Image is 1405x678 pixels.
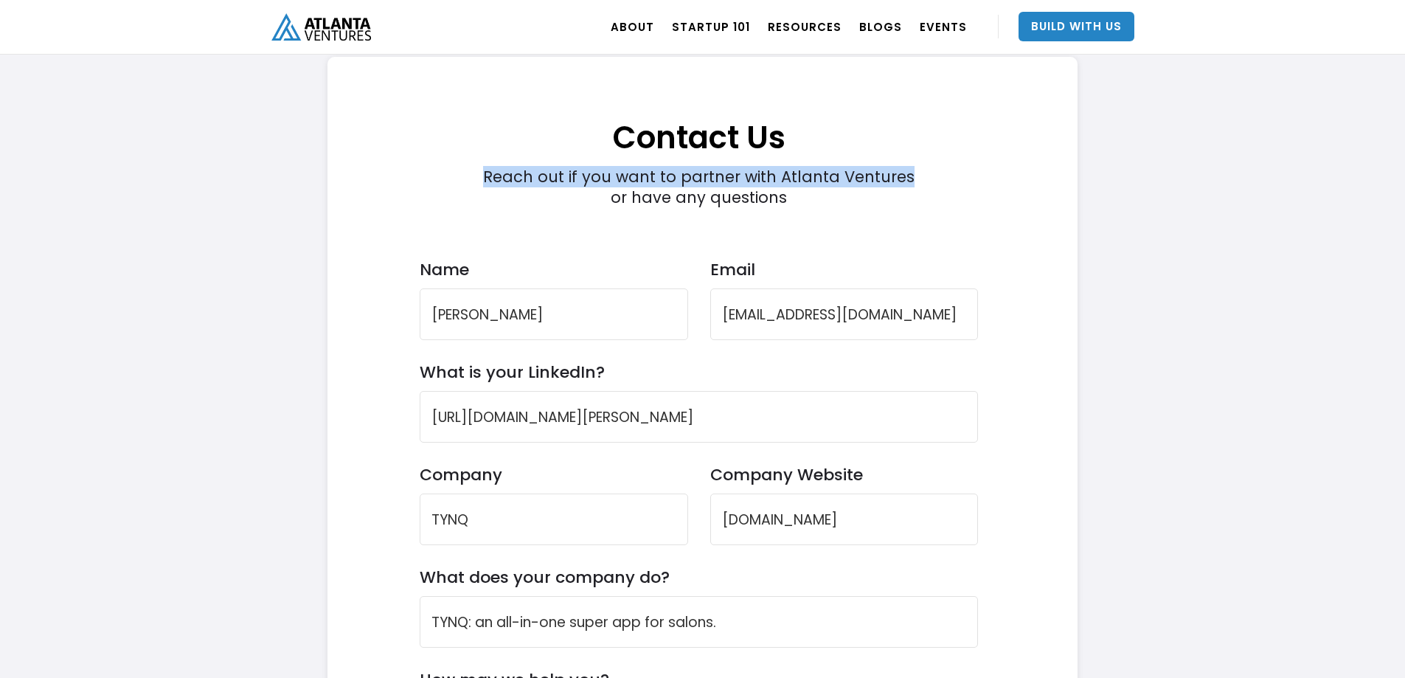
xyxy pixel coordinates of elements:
[420,596,979,648] input: Company Description
[475,167,922,208] div: Reach out if you want to partner with Atlanta Ventures or have any questions
[420,567,670,587] label: What does your company do?
[420,288,688,340] input: Full Name
[420,465,688,485] label: Company
[710,288,979,340] input: Company Email
[859,6,902,47] a: BLOGS
[920,6,967,47] a: EVENTS
[420,260,688,280] label: Name
[710,465,979,485] label: Company Website
[420,362,605,382] label: What is your LinkedIn?
[611,6,654,47] a: ABOUT
[420,494,688,545] input: Company Name
[1019,12,1134,41] a: Build With Us
[420,391,979,443] input: LinkedIn
[710,494,979,545] input: Company Website
[420,72,979,159] h1: Contact Us
[672,6,750,47] a: Startup 101
[768,6,842,47] a: RESOURCES
[710,260,979,280] label: Email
